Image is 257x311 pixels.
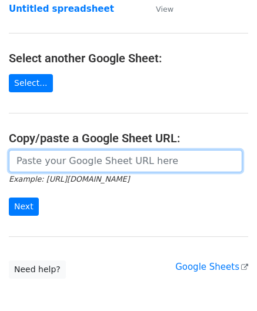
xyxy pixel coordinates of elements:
[9,175,129,183] small: Example: [URL][DOMAIN_NAME]
[9,74,53,92] a: Select...
[9,198,39,216] input: Next
[198,255,257,311] iframe: Chat Widget
[156,5,173,14] small: View
[144,4,173,14] a: View
[9,4,114,14] a: Untitled spreadsheet
[9,260,66,279] a: Need help?
[175,262,248,272] a: Google Sheets
[9,51,248,65] h4: Select another Google Sheet:
[9,131,248,145] h4: Copy/paste a Google Sheet URL:
[9,150,242,172] input: Paste your Google Sheet URL here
